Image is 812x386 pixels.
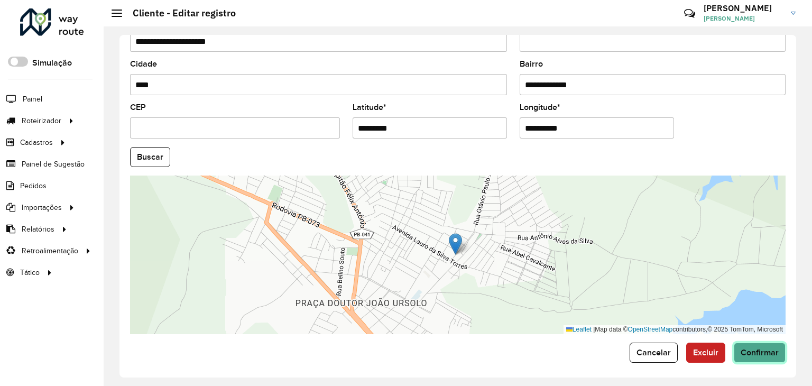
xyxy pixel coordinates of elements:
[520,58,543,70] label: Bairro
[20,180,47,191] span: Pedidos
[566,326,592,333] a: Leaflet
[122,7,236,19] h2: Cliente - Editar registro
[22,115,61,126] span: Roteirizador
[130,58,157,70] label: Cidade
[678,2,701,25] a: Contato Rápido
[630,343,678,363] button: Cancelar
[693,348,718,357] span: Excluir
[22,202,62,213] span: Importações
[593,326,595,333] span: |
[734,343,786,363] button: Confirmar
[130,101,146,114] label: CEP
[704,3,783,13] h3: [PERSON_NAME]
[22,224,54,235] span: Relatórios
[520,101,560,114] label: Longitude
[32,57,72,69] label: Simulação
[22,245,78,256] span: Retroalimentação
[449,233,462,255] img: Marker
[686,343,725,363] button: Excluir
[704,14,783,23] span: [PERSON_NAME]
[130,147,170,167] button: Buscar
[22,159,85,170] span: Painel de Sugestão
[20,267,40,278] span: Tático
[564,325,786,334] div: Map data © contributors,© 2025 TomTom, Microsoft
[636,348,671,357] span: Cancelar
[23,94,42,105] span: Painel
[20,137,53,148] span: Cadastros
[628,326,673,333] a: OpenStreetMap
[353,101,386,114] label: Latitude
[741,348,779,357] span: Confirmar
